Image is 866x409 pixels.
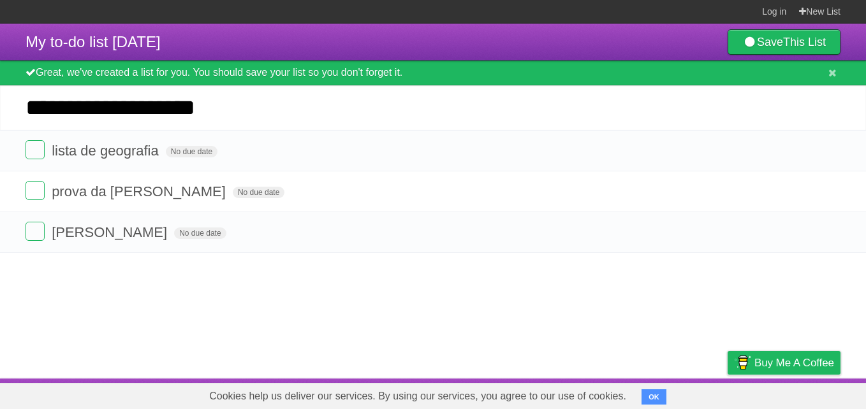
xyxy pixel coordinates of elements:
a: Suggest a feature [760,382,840,406]
a: SaveThis List [728,29,840,55]
span: [PERSON_NAME] [52,224,170,240]
button: OK [642,389,666,405]
a: Terms [668,382,696,406]
span: No due date [166,146,217,157]
a: Buy me a coffee [728,351,840,375]
img: Buy me a coffee [734,352,751,373]
a: About [558,382,585,406]
a: Developers [600,382,652,406]
span: Cookies help us deliver our services. By using our services, you agree to our use of cookies. [196,384,639,409]
label: Done [26,222,45,241]
span: prova da [PERSON_NAME] [52,183,229,199]
label: Done [26,181,45,200]
span: lista de geografia [52,143,162,159]
span: No due date [174,227,226,239]
span: Buy me a coffee [754,352,834,374]
b: This List [783,36,826,48]
span: My to-do list [DATE] [26,33,161,50]
a: Privacy [711,382,744,406]
label: Done [26,140,45,159]
span: No due date [233,187,284,198]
